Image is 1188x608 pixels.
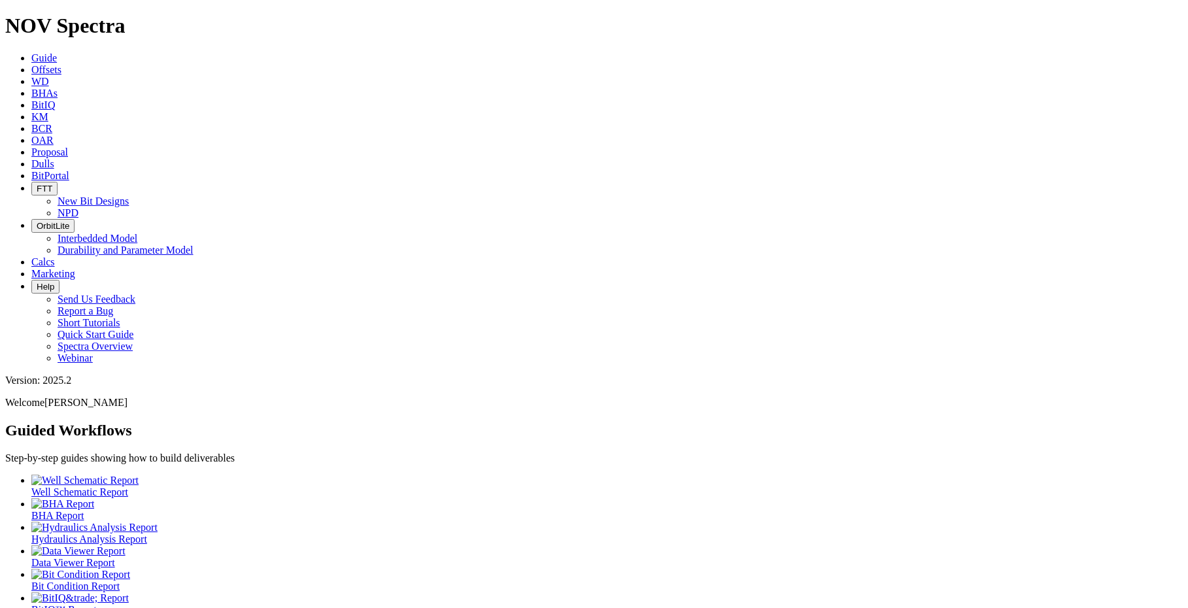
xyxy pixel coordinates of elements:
span: Data Viewer Report [31,557,115,568]
a: Calcs [31,256,55,267]
img: BitIQ&trade; Report [31,592,129,604]
a: BHAs [31,88,58,99]
a: Bit Condition Report Bit Condition Report [31,569,1183,592]
span: Help [37,282,54,292]
a: New Bit Designs [58,195,129,207]
a: BitPortal [31,170,69,181]
a: Proposal [31,146,68,158]
a: Dulls [31,158,54,169]
div: Version: 2025.2 [5,375,1183,386]
img: BHA Report [31,498,94,510]
button: Help [31,280,59,294]
a: Quick Start Guide [58,329,133,340]
a: Send Us Feedback [58,294,135,305]
h1: NOV Spectra [5,14,1183,38]
span: Well Schematic Report [31,486,128,498]
img: Data Viewer Report [31,545,126,557]
a: Well Schematic Report Well Schematic Report [31,475,1183,498]
a: Spectra Overview [58,341,133,352]
p: Step-by-step guides showing how to build deliverables [5,452,1183,464]
a: Interbedded Model [58,233,137,244]
a: BitIQ [31,99,55,110]
span: BHA Report [31,510,84,521]
a: Durability and Parameter Model [58,245,194,256]
a: OAR [31,135,54,146]
a: Webinar [58,352,93,363]
p: Welcome [5,397,1183,409]
a: Guide [31,52,57,63]
a: Marketing [31,268,75,279]
span: FTT [37,184,52,194]
button: FTT [31,182,58,195]
a: BCR [31,123,52,134]
h2: Guided Workflows [5,422,1183,439]
a: BHA Report BHA Report [31,498,1183,521]
a: KM [31,111,48,122]
a: NPD [58,207,78,218]
a: Report a Bug [58,305,113,316]
img: Bit Condition Report [31,569,130,581]
img: Hydraulics Analysis Report [31,522,158,533]
span: Bit Condition Report [31,581,120,592]
a: Hydraulics Analysis Report Hydraulics Analysis Report [31,522,1183,545]
a: Data Viewer Report Data Viewer Report [31,545,1183,568]
a: WD [31,76,49,87]
a: Offsets [31,64,61,75]
img: Well Schematic Report [31,475,139,486]
span: [PERSON_NAME] [44,397,127,408]
span: Hydraulics Analysis Report [31,533,147,545]
span: OrbitLite [37,221,69,231]
button: OrbitLite [31,219,75,233]
a: Short Tutorials [58,317,120,328]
